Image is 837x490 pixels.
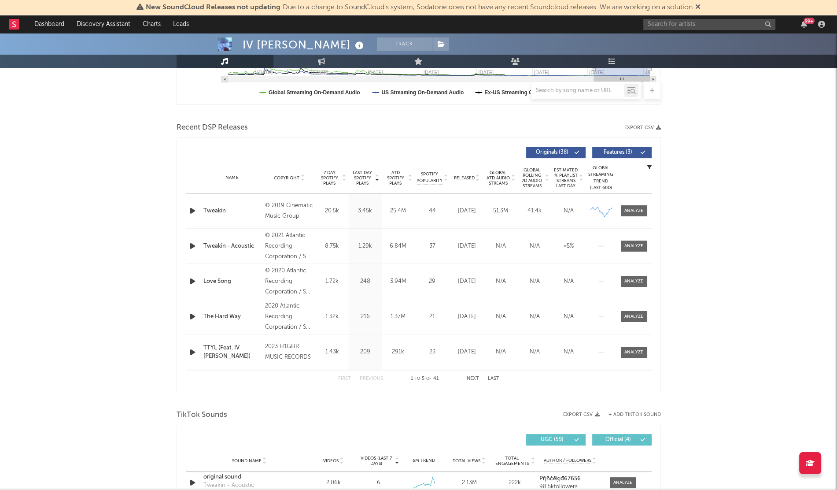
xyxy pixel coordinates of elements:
div: 98.5k followers [539,484,601,490]
div: 20.5k [318,207,347,215]
div: 23 [417,348,448,356]
div: [DATE] [452,207,482,215]
a: The Hard Way [203,312,261,321]
span: to [415,377,420,381]
div: N/A [486,312,516,321]
div: 21 [417,312,448,321]
button: Previous [360,376,383,381]
div: 1 5 41 [401,374,449,384]
span: Official ( 4 ) [598,437,638,442]
button: Export CSV [563,412,600,417]
span: Copyright [274,175,299,181]
div: [DATE] [452,242,482,251]
text: Ja… [645,70,655,75]
div: © 2021 Atlantic Recording Corporation / So Amazin Entertainment [265,230,313,262]
span: : Due to a change to SoundCloud's system, Sodatone does not have any recent Soundcloud releases. ... [146,4,693,11]
span: Total Views [453,458,480,464]
div: 216 [351,312,380,321]
div: 209 [351,348,380,356]
button: Features(3) [592,147,652,158]
button: Originals(38) [526,147,586,158]
button: First [338,376,351,381]
div: 222k [494,479,535,487]
div: © 2019 Cinematic Music Group [265,200,313,222]
div: 2023 H1GHR MUSIC RECORDS [265,342,313,363]
div: Name [203,174,261,181]
span: Author / Followers [544,458,591,464]
span: Released [454,175,475,181]
button: 99+ [801,21,807,28]
a: Leads [167,15,195,33]
button: Export CSV [624,125,661,130]
span: Spotify Popularity [417,171,442,184]
span: Videos (last 7 days) [358,456,394,466]
input: Search for artists [643,19,775,30]
span: Global ATD Audio Streams [486,170,510,186]
button: + Add TikTok Sound [600,412,661,417]
div: 1.43k [318,348,347,356]
input: Search by song name or URL [531,87,624,94]
a: original sound [203,473,295,482]
button: + Add TikTok Sound [608,412,661,417]
div: N/A [520,312,549,321]
div: 1.72k [318,277,347,286]
div: [DATE] [452,312,482,321]
div: 25.4M [384,207,413,215]
span: Total Engagements [494,456,530,466]
div: © 2020 Atlantic Recording Corporation / So Amazin Entertainment [265,266,313,297]
strong: Přįñčēķįđ67656 [539,476,581,482]
div: 51.3M [486,207,516,215]
div: N/A [486,348,516,356]
a: Přįñčēķįđ67656 [539,476,601,482]
div: 2020 Atlantic Recording Corporation / So Amazin Entertainment [265,301,313,333]
a: TTYL (Feat. IV [PERSON_NAME]) [203,344,261,361]
div: N/A [520,348,549,356]
div: 37 [417,242,448,251]
span: Originals ( 38 ) [532,150,572,155]
div: 248 [351,277,380,286]
button: Official(4) [592,434,652,445]
div: N/A [520,277,549,286]
a: Charts [136,15,167,33]
span: ATD Spotify Plays [384,170,407,186]
span: Features ( 3 ) [598,150,638,155]
div: <5% [554,242,583,251]
div: N/A [554,312,583,321]
span: Global Rolling 7D Audio Streams [520,167,544,189]
span: New SoundCloud Releases not updating [146,4,280,11]
div: 1.29k [351,242,380,251]
div: 2.13M [449,479,490,487]
div: N/A [554,348,583,356]
div: [DATE] [452,277,482,286]
a: Love Song [203,277,261,286]
span: of [426,377,431,381]
div: Global Streaming Trend (Last 60D) [588,165,614,191]
button: Last [488,376,499,381]
button: Next [467,376,479,381]
div: 3.94M [384,277,413,286]
div: N/A [486,277,516,286]
span: UGC ( 59 ) [532,437,572,442]
a: Dashboard [28,15,70,33]
div: 1.32k [318,312,347,321]
div: Tweakin - Acoustic [203,242,261,251]
span: TikTok Sounds [177,410,227,420]
div: 2.06k [313,479,354,487]
div: [DATE] [452,348,482,356]
span: 7 Day Spotify Plays [318,170,341,186]
span: Sound Name [232,458,262,464]
span: Dismiss [695,4,701,11]
div: 291k [384,348,413,356]
span: Videos [323,458,339,464]
a: Tweakin [203,207,261,215]
div: Tweakin - Acoustic [203,481,254,490]
a: Discovery Assistant [70,15,136,33]
div: 6 [377,479,380,487]
div: 44 [417,207,448,215]
div: 8.75k [318,242,347,251]
div: 6.84M [384,242,413,251]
